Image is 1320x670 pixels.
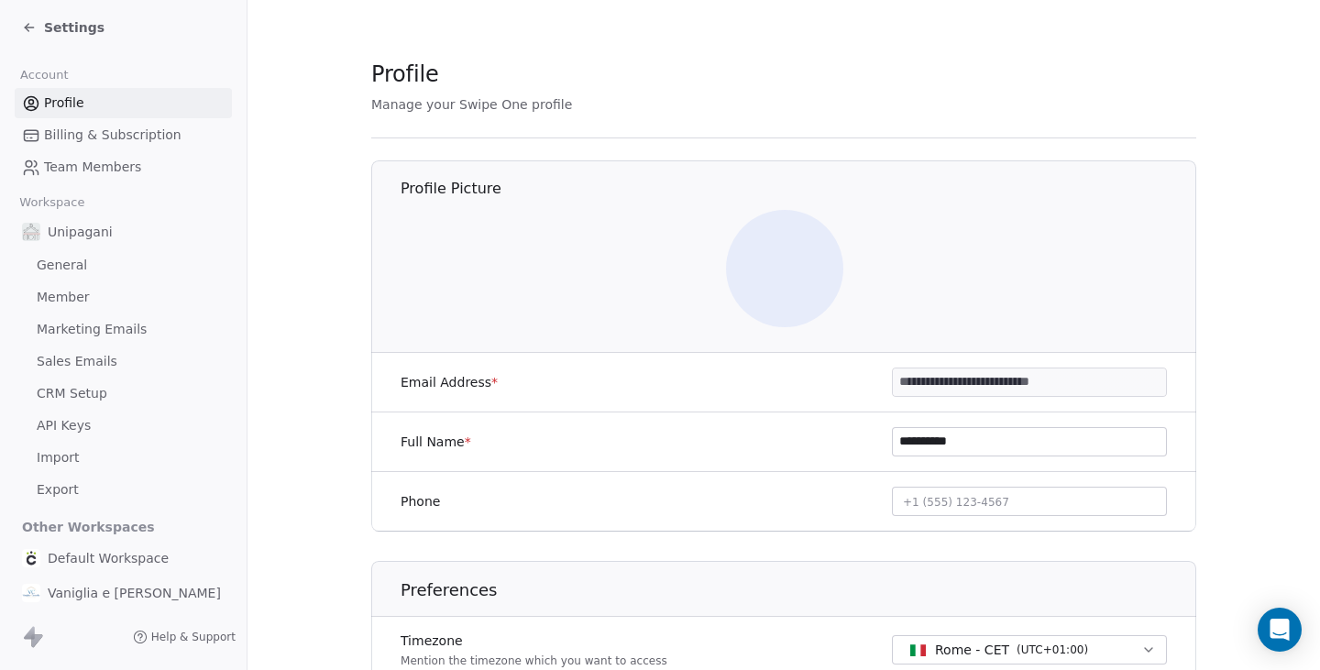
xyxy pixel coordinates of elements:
[15,411,232,441] a: API Keys
[1017,642,1088,658] span: ( UTC+01:00 )
[133,630,236,644] a: Help & Support
[15,379,232,409] a: CRM Setup
[15,346,232,377] a: Sales Emails
[371,60,439,88] span: Profile
[37,384,107,403] span: CRM Setup
[37,448,79,467] span: Import
[15,88,232,118] a: Profile
[37,416,91,435] span: API Keys
[892,635,1167,665] button: Rome - CET(UTC+01:00)
[1258,608,1302,652] div: Open Intercom Messenger
[37,352,117,371] span: Sales Emails
[892,487,1167,516] button: +1 (555) 123-4567
[15,282,232,313] a: Member
[903,496,1009,509] span: +1 (555) 123-4567
[935,641,1009,659] span: Rome - CET
[12,61,76,89] span: Account
[151,630,236,644] span: Help & Support
[15,443,232,473] a: Import
[401,373,498,391] label: Email Address
[48,223,113,241] span: Unipagani
[371,97,572,112] span: Manage your Swipe One profile
[44,126,181,145] span: Billing & Subscription
[401,492,440,511] label: Phone
[401,579,1197,601] h1: Preferences
[44,18,104,37] span: Settings
[401,632,667,650] label: Timezone
[401,179,1197,199] h1: Profile Picture
[48,549,169,567] span: Default Workspace
[22,584,40,602] img: 218609224_10161524239648298_8115251942035859566_n.jpg
[22,549,40,567] img: 387209073_1086514742506575_8808743409637991162_n%20(1).jpg
[37,256,87,275] span: General
[44,158,141,177] span: Team Members
[44,93,84,113] span: Profile
[48,584,221,602] span: Vaniglia e [PERSON_NAME]
[401,433,471,451] label: Full Name
[37,320,147,339] span: Marketing Emails
[15,475,232,505] a: Export
[12,189,93,216] span: Workspace
[22,18,104,37] a: Settings
[15,152,232,182] a: Team Members
[37,480,79,500] span: Export
[22,223,40,241] img: logo%20unipagani.png
[15,314,232,345] a: Marketing Emails
[15,250,232,280] a: General
[15,512,162,542] span: Other Workspaces
[15,120,232,150] a: Billing & Subscription
[401,654,667,668] p: Mention the timezone which you want to access
[37,288,90,307] span: Member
